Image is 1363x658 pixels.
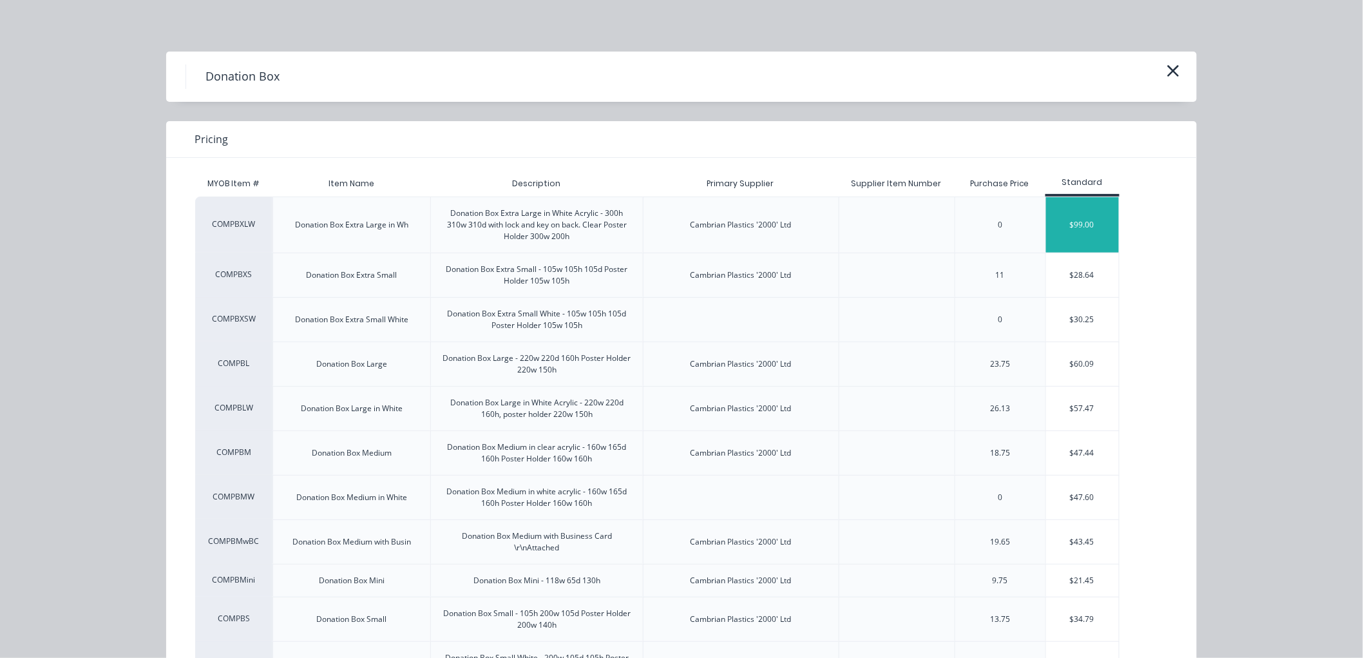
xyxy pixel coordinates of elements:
[998,219,1002,231] div: 0
[316,358,387,370] div: Donation Box Large
[502,168,571,200] div: Description
[301,403,403,414] div: Donation Box Large in White
[841,168,952,200] div: Supplier Item Number
[195,197,272,253] div: COMPBXLW
[1046,253,1119,297] div: $28.64
[990,536,1010,548] div: 19.65
[296,492,407,503] div: Donation Box Medium in White
[1046,520,1119,564] div: $43.45
[195,253,272,297] div: COMPBXS
[1045,177,1120,188] div: Standard
[195,131,228,147] span: Pricing
[195,519,272,564] div: COMPBMwBC
[691,269,792,281] div: Cambrian Plastics '2000' Ltd
[295,219,408,231] div: Donation Box Extra Large in Wh
[996,269,1005,281] div: 11
[998,314,1002,325] div: 0
[441,608,633,631] div: Donation Box Small - 105h 200w 105d Poster Holder 200w 140h
[195,597,272,641] div: COMPBS
[1046,387,1119,431] div: $57.47
[319,575,385,586] div: Donation Box Mini
[1046,597,1119,641] div: $34.79
[292,536,411,548] div: Donation Box Medium with Busin
[990,614,1010,625] div: 13.75
[697,168,785,200] div: Primary Supplier
[317,614,387,625] div: Donation Box Small
[195,431,272,475] div: COMPBM
[307,269,397,281] div: Donation Box Extra Small
[691,447,792,459] div: Cambrian Plastics '2000' Ltd
[441,353,633,376] div: Donation Box Large - 220w 220d 160h Poster Holder 220w 150h
[691,614,792,625] div: Cambrian Plastics '2000' Ltd
[441,530,633,554] div: Donation Box Medium with Business Card \r\nAttached
[195,475,272,519] div: COMPBMW
[186,64,299,89] h4: Donation Box
[312,447,392,459] div: Donation Box Medium
[691,358,792,370] div: Cambrian Plastics '2000' Ltd
[441,308,633,331] div: Donation Box Extra Small White - 105w 105h 105d Poster Holder 105w 105h
[441,264,633,287] div: Donation Box Extra Small - 105w 105h 105d Poster Holder 105w 105h
[1046,565,1119,597] div: $21.45
[195,386,272,431] div: COMPBLW
[441,397,633,420] div: Donation Box Large in White Acrylic - 220w 220d 160h, poster holder 220w 150h
[318,168,385,200] div: Item Name
[1046,298,1119,342] div: $30.25
[691,536,792,548] div: Cambrian Plastics '2000' Ltd
[195,297,272,342] div: COMPBXSW
[441,208,633,242] div: Donation Box Extra Large in White Acrylic - 300h 310w 310d with lock and key on back. Clear Poste...
[691,575,792,586] div: Cambrian Plastics '2000' Ltd
[1046,197,1119,253] div: $99.00
[1046,476,1119,519] div: $47.60
[960,168,1040,200] div: Purchase Price
[195,564,272,597] div: COMPBMini
[691,403,792,414] div: Cambrian Plastics '2000' Ltd
[441,486,633,509] div: Donation Box Medium in white acrylic - 160w 165d 160h Poster Holder 160w 160h
[993,575,1008,586] div: 9.75
[990,403,1010,414] div: 26.13
[195,171,272,197] div: MYOB Item #
[295,314,408,325] div: Donation Box Extra Small White
[990,447,1010,459] div: 18.75
[473,575,600,586] div: Donation Box Mini - 118w 65d 130h
[441,441,633,465] div: Donation Box Medium in clear acrylic - 160w 165d 160h Poster Holder 160w 160h
[1046,431,1119,475] div: $47.44
[195,342,272,386] div: COMPBL
[998,492,1002,503] div: 0
[990,358,1010,370] div: 23.75
[691,219,792,231] div: Cambrian Plastics '2000' Ltd
[1046,342,1119,386] div: $60.09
